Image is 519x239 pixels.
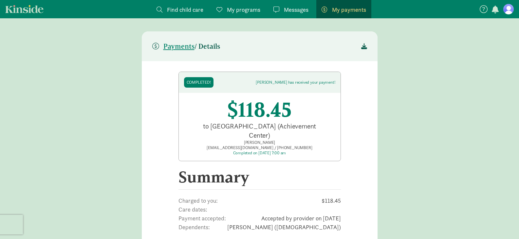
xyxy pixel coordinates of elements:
[192,122,327,140] div: to [GEOGRAPHIC_DATA] (Achievement Center)
[178,168,341,190] h2: Summary
[178,223,219,231] span: Dependents:
[178,72,341,161] a: Completed! [PERSON_NAME] has received your payment! $118.45 to [GEOGRAPHIC_DATA] (Achievement Cen...
[163,43,195,50] span: Payments
[273,196,341,205] span: $118.45
[178,214,236,223] span: Payment accepted:
[332,5,366,14] span: My payments
[167,5,203,14] span: Find child care
[243,214,341,223] span: Accepted by provider on [DATE]
[207,145,273,150] span: [EMAIL_ADDRESS][DOMAIN_NAME]
[273,145,312,150] span: [PHONE_NUMBER]
[284,5,308,14] span: Messages
[178,196,267,205] span: Charged to you:
[361,42,367,51] span: Download receipt
[227,5,260,14] span: My programs
[256,80,335,85] div: [PERSON_NAME] has received your payment!
[184,140,335,145] div: [PERSON_NAME]
[226,223,341,231] span: [PERSON_NAME] ([DEMOGRAPHIC_DATA])
[184,98,335,122] div: $118.45
[178,205,276,214] span: Care dates:
[184,150,335,156] div: Completed on [DATE] 7:00 am
[187,80,211,85] div: Completed!
[152,43,220,50] h5: / Details
[5,5,44,13] a: Kinside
